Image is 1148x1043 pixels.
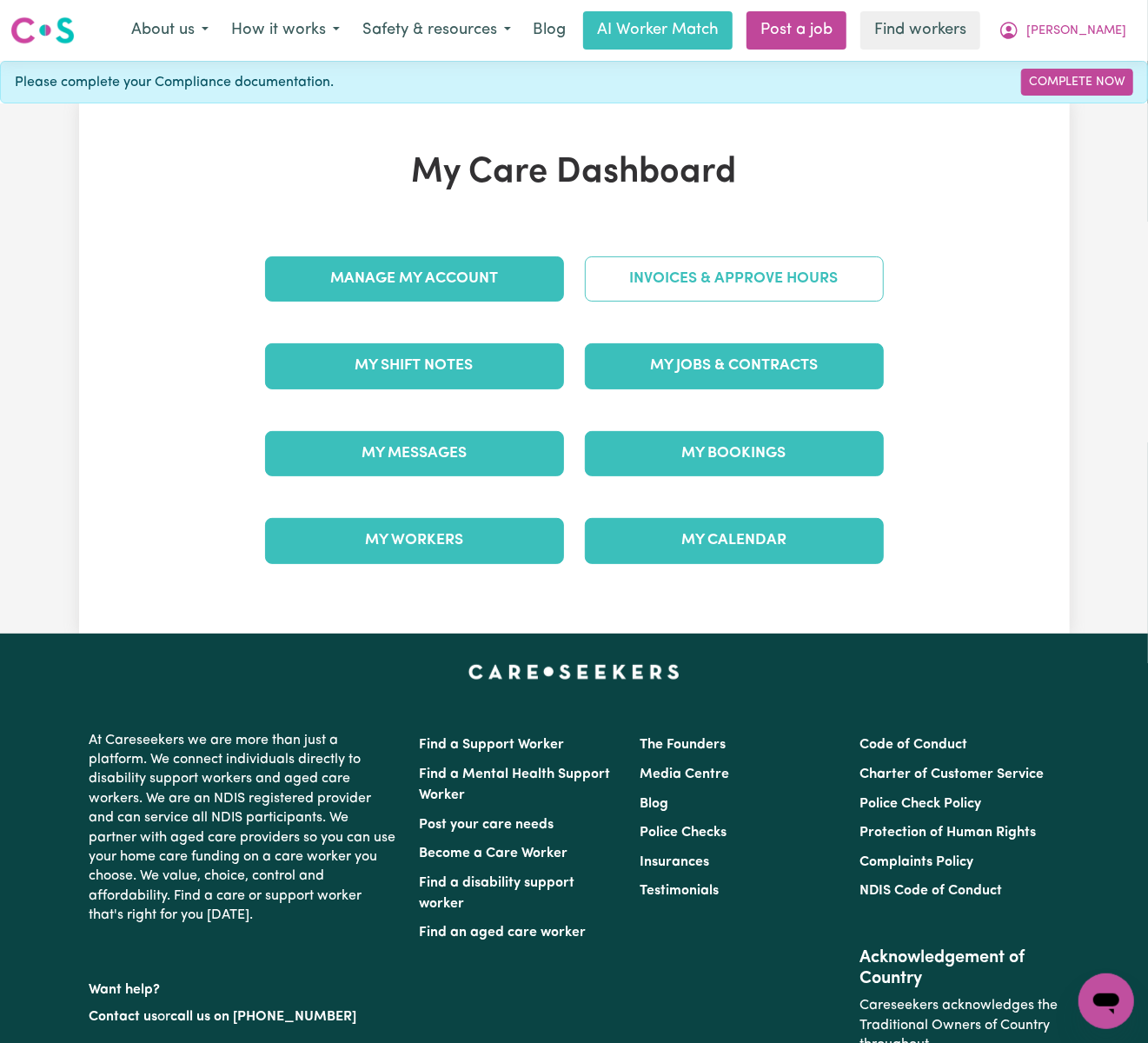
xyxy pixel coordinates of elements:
[220,12,351,49] button: How it works
[265,431,564,476] a: My Messages
[1078,973,1134,1029] iframe: Button to launch messaging window
[420,738,565,752] a: Find a Support Worker
[747,11,846,50] a: Post a job
[265,343,564,389] a: My Shift Notes
[860,11,980,50] a: Find workers
[420,847,568,860] a: Become a Care Worker
[265,518,564,563] a: My Workers
[585,431,884,476] a: My Bookings
[255,152,894,194] h1: My Care Dashboard
[90,1010,158,1024] a: Contact us
[120,12,220,49] button: About us
[522,11,576,50] a: Blog
[420,818,554,832] a: Post your care needs
[10,15,75,46] img: Careseekers logo
[351,12,522,49] button: Safety & resources
[10,10,75,50] a: Careseekers logo
[15,72,334,93] span: Please complete your Compliance documentation.
[265,256,564,302] a: Manage My Account
[859,767,1044,781] a: Charter of Customer Service
[585,518,884,563] a: My Calendar
[640,855,709,869] a: Insurances
[640,797,668,811] a: Blog
[585,256,884,302] a: Invoices & Approve Hours
[859,884,1002,898] a: NDIS Code of Conduct
[859,797,981,811] a: Police Check Policy
[90,724,399,933] p: At Careseekers we are more than just a platform. We connect individuals directly to disability su...
[1026,22,1126,41] span: [PERSON_NAME]
[859,855,973,869] a: Complaints Policy
[987,12,1138,49] button: My Account
[585,343,884,389] a: My Jobs & Contracts
[640,884,719,898] a: Testimonials
[859,738,967,752] a: Code of Conduct
[420,767,611,802] a: Find a Mental Health Support Worker
[90,1000,399,1033] p: or
[859,826,1036,840] a: Protection of Human Rights
[90,973,399,1000] p: Want help?
[640,826,727,840] a: Police Checks
[468,665,680,679] a: Careseekers home page
[171,1010,357,1024] a: call us on [PHONE_NUMBER]
[1021,69,1133,96] a: Complete Now
[420,926,587,940] a: Find an aged care worker
[640,738,726,752] a: The Founders
[420,876,575,911] a: Find a disability support worker
[859,947,1058,989] h2: Acknowledgement of Country
[583,11,733,50] a: AI Worker Match
[640,767,729,781] a: Media Centre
